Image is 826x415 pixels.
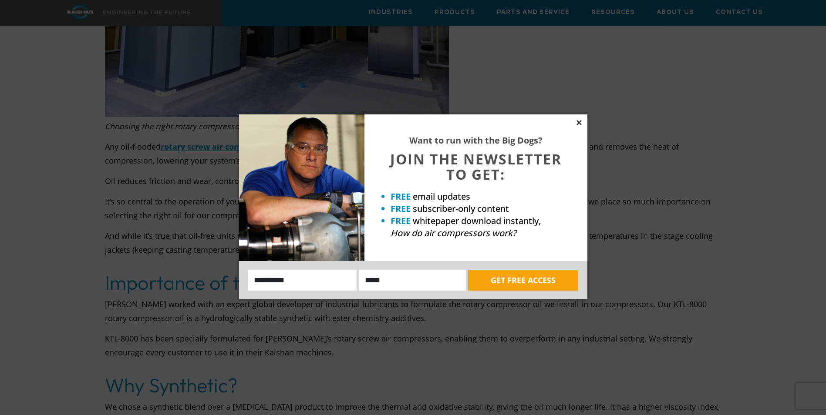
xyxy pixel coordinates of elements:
[575,119,583,127] button: Close
[413,203,509,214] span: subscriber-only content
[409,134,543,146] strong: Want to run with the Big Dogs?
[391,203,411,214] strong: FREE
[248,270,357,291] input: Name:
[390,150,562,184] span: JOIN THE NEWSLETTER TO GET:
[359,270,466,291] input: Email
[391,215,411,227] strong: FREE
[391,227,516,239] em: How do air compressors work?
[413,191,470,202] span: email updates
[413,215,541,227] span: whitepaper download instantly,
[468,270,578,291] button: GET FREE ACCESS
[391,191,411,202] strong: FREE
